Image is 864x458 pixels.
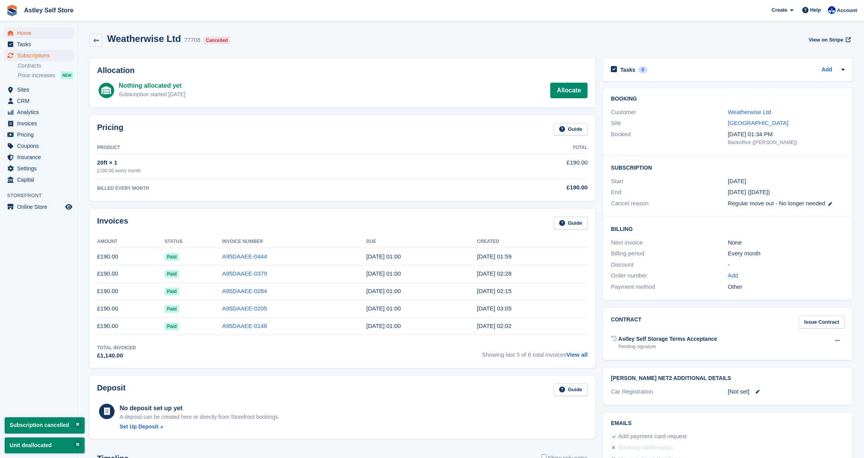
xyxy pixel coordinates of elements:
[837,7,857,14] span: Account
[366,305,401,312] time: 2025-06-02 00:00:00 UTC
[97,283,165,300] td: £190.00
[5,437,85,453] p: Unit deallocated
[17,84,64,95] span: Sites
[120,413,280,421] p: A deposit can be created here or directly from Storefront bookings.
[4,39,73,50] a: menu
[97,383,125,396] h2: Deposit
[554,383,588,396] a: Guide
[4,129,73,140] a: menu
[17,95,64,106] span: CRM
[97,248,165,265] td: £190.00
[165,270,179,278] span: Paid
[97,300,165,317] td: £190.00
[6,5,18,16] img: stora-icon-8386f47178a22dfd0bd8f6a31ec36ba5ce8667c1dd55bd0f319d3a0aa187defe.svg
[97,344,136,351] div: Total Invoiced
[611,199,728,208] div: Cancel reason
[477,323,511,329] time: 2025-05-01 01:02:13 UTC
[17,50,64,61] span: Subscriptions
[61,71,73,79] div: NEW
[810,6,821,14] span: Help
[120,404,280,413] div: No deposit set up yet
[611,163,845,171] h2: Subscription
[550,83,588,98] a: Allocate
[4,163,73,174] a: menu
[17,28,64,38] span: Home
[805,33,852,46] a: View on Stripe
[366,288,401,294] time: 2025-07-02 00:00:00 UTC
[611,177,728,186] div: Start
[222,270,267,277] a: A95DAAEE-0379
[366,270,401,277] time: 2025-08-02 00:00:00 UTC
[97,317,165,335] td: £190.00
[477,253,511,260] time: 2025-09-01 00:59:21 UTC
[120,423,158,431] div: Set Up Deposit
[97,217,128,229] h2: Invoices
[18,72,55,79] span: Price increases
[772,6,787,14] span: Create
[4,50,73,61] a: menu
[17,174,64,185] span: Capital
[728,130,845,139] div: [DATE] 01:34 PM
[611,387,728,396] div: Car Registration
[638,66,647,73] div: 0
[64,202,73,212] a: Preview store
[97,265,165,283] td: £190.00
[4,174,73,185] a: menu
[366,253,401,260] time: 2025-09-02 00:00:00 UTC
[119,90,186,99] div: Subscription started [DATE]
[165,323,179,330] span: Paid
[618,432,687,441] div: Add payment card request
[477,288,511,294] time: 2025-07-01 01:15:11 UTC
[222,288,267,294] a: A95DAAEE-0284
[203,36,230,44] div: Cancelled
[828,6,836,14] img: Gemma Parkinson
[611,316,641,328] h2: Contract
[97,142,446,154] th: Product
[799,316,845,328] a: Issue Contract
[728,249,845,258] div: Every month
[728,238,845,247] div: None
[554,123,588,136] a: Guide
[4,201,73,212] a: menu
[366,323,401,329] time: 2025-05-02 00:00:00 UTC
[366,236,477,248] th: Due
[446,183,588,192] div: £190.00
[165,305,179,313] span: Paid
[107,33,181,44] h2: Weatherwise Ltd
[611,271,728,280] div: Order number
[17,129,64,140] span: Pricing
[4,107,73,118] a: menu
[222,305,267,312] a: A95DAAEE-0205
[17,39,64,50] span: Tasks
[18,62,73,69] a: Contracts
[165,236,222,248] th: Status
[482,344,588,360] span: Showing last 5 of 6 total invoices
[611,283,728,291] div: Payment method
[17,152,64,163] span: Insurance
[477,270,511,277] time: 2025-08-01 01:28:45 UTC
[17,163,64,174] span: Settings
[97,167,446,174] div: £190.00 every month
[4,84,73,95] a: menu
[17,141,64,151] span: Coupons
[728,200,825,206] span: Regular move out - No longer needed
[165,253,179,261] span: Paid
[611,188,728,197] div: End
[21,4,76,17] a: Astley Self Store
[728,271,738,280] a: Add
[728,283,845,291] div: Other
[4,28,73,38] a: menu
[728,109,771,115] a: Weatherwise Ltd
[618,335,717,343] div: Astley Self Storage Terms Acceptance
[120,423,280,431] a: Set Up Deposit
[7,192,77,200] span: Storefront
[611,119,728,128] div: Site
[5,417,85,433] p: Subscription cancelled
[97,158,446,167] div: 20ft × 1
[97,236,165,248] th: Amount
[4,152,73,163] a: menu
[728,120,788,126] a: [GEOGRAPHIC_DATA]
[222,236,366,248] th: Invoice Number
[119,81,186,90] div: Nothing allocated yet
[97,66,588,75] h2: Allocation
